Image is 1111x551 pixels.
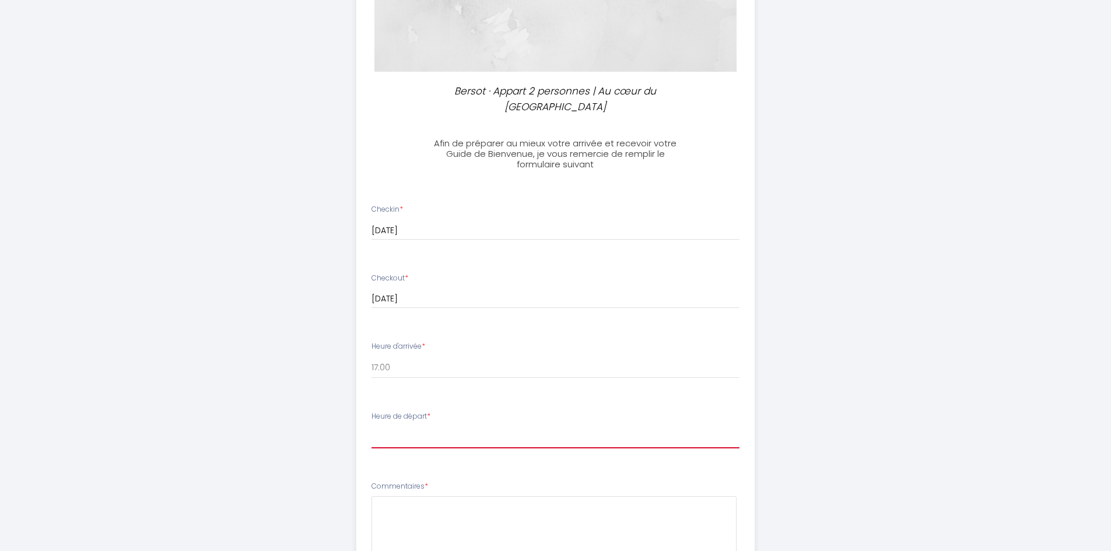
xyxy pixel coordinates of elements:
label: Heure d'arrivée [371,341,425,352]
label: Checkin [371,204,403,215]
h3: Afin de préparer au mieux votre arrivée et recevoir votre Guide de Bienvenue, je vous remercie de... [426,138,685,170]
label: Commentaires [371,481,428,492]
label: Heure de départ [371,411,430,422]
p: Bersot · Appart 2 personnes | Au cœur du [GEOGRAPHIC_DATA] [431,83,681,114]
label: Checkout [371,273,408,284]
